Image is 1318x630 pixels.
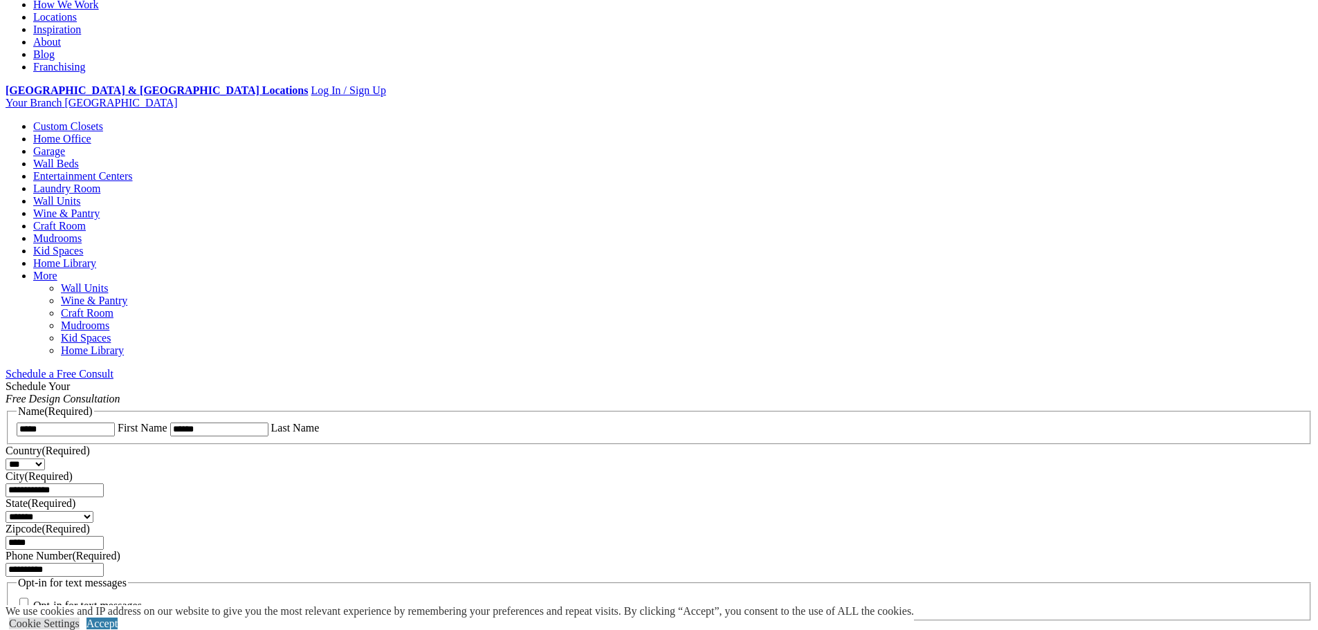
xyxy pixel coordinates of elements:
[33,195,80,207] a: Wall Units
[6,380,120,405] span: Schedule Your
[25,470,73,482] span: (Required)
[6,523,90,535] label: Zipcode
[6,97,178,109] a: Your Branch [GEOGRAPHIC_DATA]
[64,97,177,109] span: [GEOGRAPHIC_DATA]
[33,220,86,232] a: Craft Room
[6,368,113,380] a: Schedule a Free Consult (opens a dropdown menu)
[61,319,109,331] a: Mudrooms
[42,523,89,535] span: (Required)
[6,84,308,96] a: [GEOGRAPHIC_DATA] & [GEOGRAPHIC_DATA] Locations
[6,445,90,456] label: Country
[33,48,55,60] a: Blog
[33,257,96,269] a: Home Library
[86,618,118,629] a: Accept
[61,332,111,344] a: Kid Spaces
[42,445,89,456] span: (Required)
[271,422,320,434] label: Last Name
[6,393,120,405] em: Free Design Consultation
[33,600,142,612] label: Opt-in for text messages
[33,36,61,48] a: About
[33,207,100,219] a: Wine & Pantry
[33,61,86,73] a: Franchising
[33,183,100,194] a: Laundry Room
[72,550,120,562] span: (Required)
[33,270,57,281] a: More menu text will display only on big screen
[311,84,385,96] a: Log In / Sign Up
[33,170,133,182] a: Entertainment Centers
[44,405,92,417] span: (Required)
[28,497,75,509] span: (Required)
[33,24,81,35] a: Inspiration
[6,605,914,618] div: We use cookies and IP address on our website to give you the most relevant experience by remember...
[33,232,82,244] a: Mudrooms
[33,120,103,132] a: Custom Closets
[61,344,124,356] a: Home Library
[33,145,65,157] a: Garage
[6,550,120,562] label: Phone Number
[9,618,80,629] a: Cookie Settings
[6,497,75,509] label: State
[61,295,127,306] a: Wine & Pantry
[17,405,94,418] legend: Name
[33,158,79,169] a: Wall Beds
[118,422,167,434] label: First Name
[33,245,83,257] a: Kid Spaces
[17,577,128,589] legend: Opt-in for text messages
[6,97,62,109] span: Your Branch
[6,470,73,482] label: City
[33,11,77,23] a: Locations
[33,133,91,145] a: Home Office
[61,307,113,319] a: Craft Room
[61,282,108,294] a: Wall Units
